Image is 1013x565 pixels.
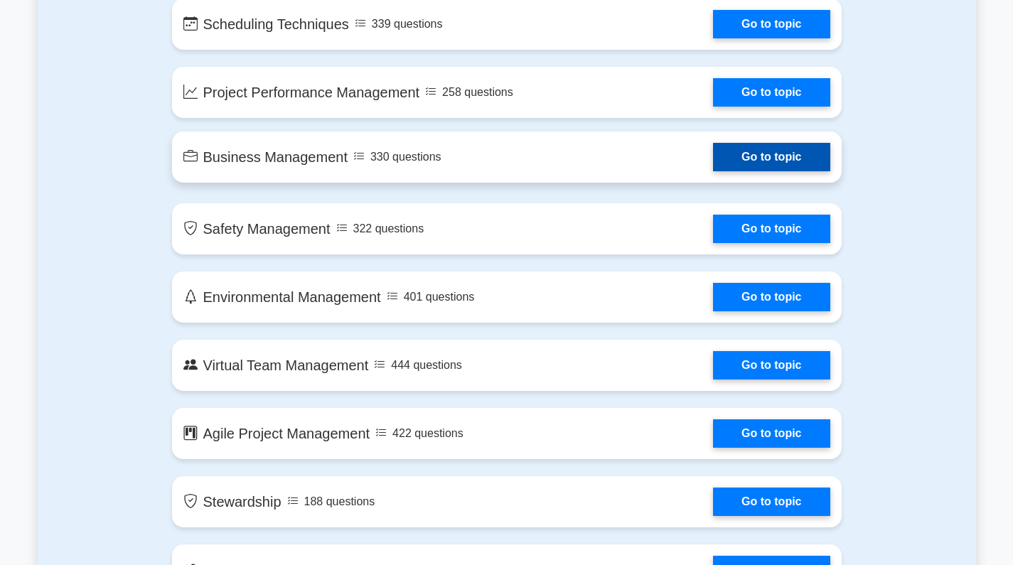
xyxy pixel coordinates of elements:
a: Go to topic [713,351,830,380]
a: Go to topic [713,283,830,311]
a: Go to topic [713,488,830,516]
a: Go to topic [713,10,830,38]
a: Go to topic [713,143,830,171]
a: Go to topic [713,215,830,243]
a: Go to topic [713,419,830,448]
a: Go to topic [713,78,830,107]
